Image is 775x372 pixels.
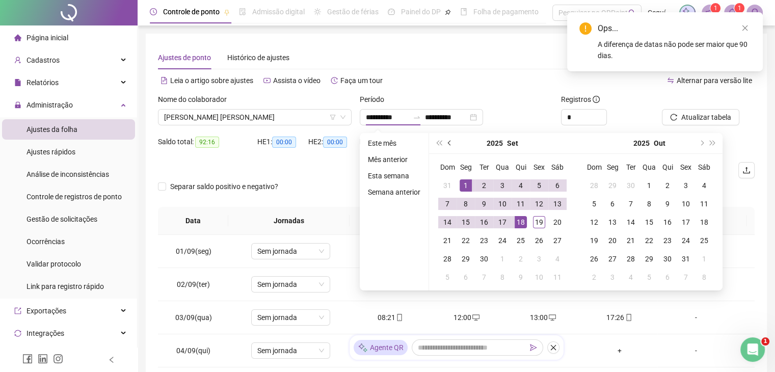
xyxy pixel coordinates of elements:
[512,231,530,250] td: 2025-09-25
[364,170,424,182] li: Esta semana
[695,158,713,176] th: Sáb
[493,268,512,286] td: 2025-10-08
[625,179,637,192] div: 30
[548,158,567,176] th: Sáb
[585,195,603,213] td: 2025-10-05
[14,307,21,314] span: export
[603,213,622,231] td: 2025-10-13
[695,231,713,250] td: 2025-10-25
[441,179,453,192] div: 31
[475,231,493,250] td: 2025-09-23
[227,54,289,62] span: Histórico de ajustes
[588,253,600,265] div: 26
[364,153,424,166] li: Mês anterior
[195,137,219,148] span: 92:16
[401,8,441,16] span: Painel do DP
[239,8,246,15] span: file-done
[661,271,674,283] div: 6
[551,271,564,283] div: 11
[445,9,451,15] span: pushpin
[158,136,257,148] div: Saldo total:
[603,176,622,195] td: 2025-09-29
[438,250,457,268] td: 2025-09-28
[625,234,637,247] div: 21
[680,234,692,247] div: 24
[740,337,765,362] iframe: Intercom live chat
[625,271,637,283] div: 4
[478,179,490,192] div: 2
[457,176,475,195] td: 2025-09-01
[606,216,619,228] div: 13
[257,277,324,292] span: Sem jornada
[493,195,512,213] td: 2025-09-10
[741,24,749,32] span: close
[457,268,475,286] td: 2025-10-06
[224,9,230,15] span: pushpin
[585,250,603,268] td: 2025-10-26
[714,5,717,12] span: 1
[677,213,695,231] td: 2025-10-17
[175,313,212,322] span: 03/09(qua)
[533,271,545,283] div: 10
[475,268,493,286] td: 2025-10-07
[548,250,567,268] td: 2025-10-04
[473,8,539,16] span: Folha de pagamento
[26,148,75,156] span: Ajustes rápidos
[513,312,573,323] div: 13:00
[437,312,497,323] div: 12:00
[150,8,157,15] span: clock-circle
[585,213,603,231] td: 2025-10-12
[438,213,457,231] td: 2025-09-14
[163,8,220,16] span: Controle de ponto
[622,268,640,286] td: 2025-11-04
[590,312,650,323] div: 17:26
[460,253,472,265] div: 29
[661,198,674,210] div: 9
[677,268,695,286] td: 2025-11-07
[640,213,658,231] td: 2025-10-15
[588,216,600,228] div: 12
[640,158,658,176] th: Qua
[26,193,122,201] span: Controle de registros de ponto
[26,237,65,246] span: Ocorrências
[515,179,527,192] div: 4
[170,76,253,85] span: Leia o artigo sobre ajustes
[327,8,379,16] span: Gestão de férias
[413,113,421,121] span: to
[257,343,324,358] span: Sem jornada
[661,216,674,228] div: 16
[14,57,21,64] span: user-add
[661,253,674,265] div: 30
[457,213,475,231] td: 2025-09-15
[628,9,636,17] span: search
[512,213,530,231] td: 2025-09-18
[603,195,622,213] td: 2025-10-06
[158,207,228,235] th: Data
[728,8,737,17] span: bell
[478,216,490,228] div: 16
[680,179,692,192] div: 3
[658,158,677,176] th: Qui
[441,216,453,228] div: 14
[395,314,403,321] span: mobile
[640,231,658,250] td: 2025-10-22
[272,137,296,148] span: 00:00
[677,195,695,213] td: 2025-10-10
[585,158,603,176] th: Dom
[588,271,600,283] div: 2
[747,5,762,20] img: 90865
[340,76,383,85] span: Faça um tour
[26,260,81,268] span: Validar protocolo
[551,216,564,228] div: 20
[515,271,527,283] div: 9
[496,198,509,210] div: 10
[26,56,60,64] span: Cadastros
[533,179,545,192] div: 5
[548,195,567,213] td: 2025-09-13
[475,213,493,231] td: 2025-09-16
[585,231,603,250] td: 2025-10-19
[603,158,622,176] th: Seg
[26,329,64,337] span: Integrações
[640,195,658,213] td: 2025-10-08
[388,8,395,15] span: dashboard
